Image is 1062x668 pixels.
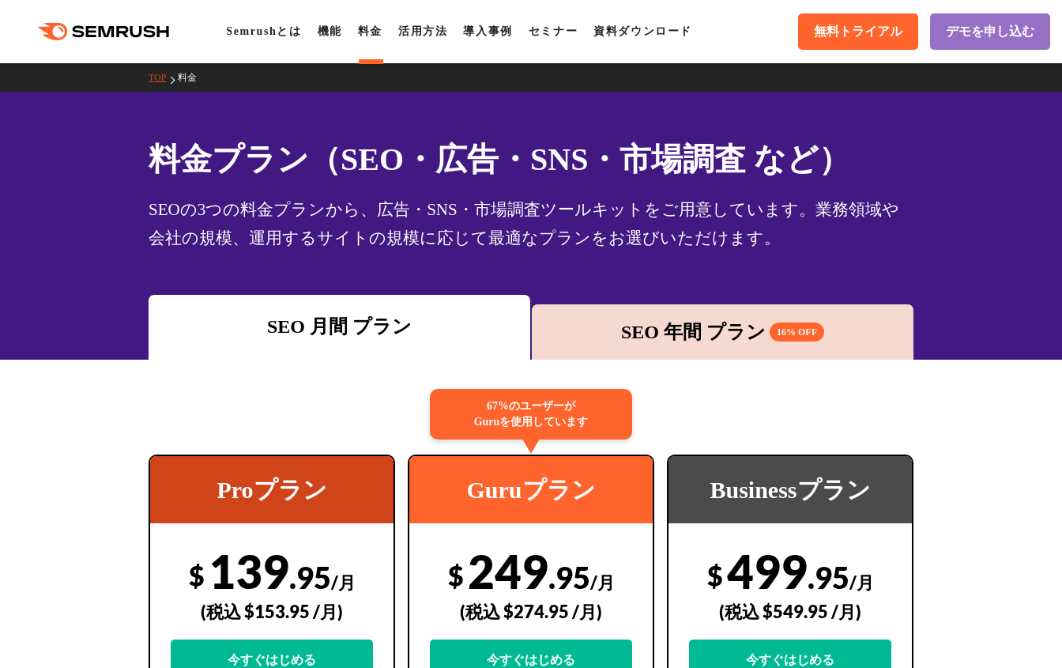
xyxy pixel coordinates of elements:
a: 無料トライアル [798,13,918,50]
a: 料金 [178,72,209,83]
span: 無料トライアル [814,24,902,40]
span: /月 [849,572,874,593]
a: デモを申し込む [930,13,1050,50]
a: 料金 [358,25,382,37]
span: .95 [289,559,331,595]
div: SEOの3つの料金プランから、広告・SNS・市場調査ツールキットをご用意しています。業務領域や会社の規模、運用するサイトの規模に応じて最適なプランをお選びいただけます。 [149,195,913,252]
a: 機能 [318,25,342,37]
span: .95 [808,559,849,595]
span: $ [189,559,205,591]
span: $ [707,559,723,591]
div: Guruプラン [409,456,653,523]
a: Semrushとは [226,25,301,37]
a: TOP [149,72,178,83]
div: Businessプラン [668,456,912,523]
span: .95 [548,559,590,595]
span: デモを申し込む [946,24,1034,40]
span: $ [448,559,464,591]
span: /月 [590,572,615,593]
div: (税込 $549.95 /月) [689,583,891,640]
span: 16% OFF [770,323,824,342]
div: SEO 年間 プラン [540,318,906,346]
a: 活用方法 [398,25,447,37]
div: (税込 $153.95 /月) [171,583,373,640]
h1: 料金プラン（SEO・広告・SNS・市場調査 など） [149,136,913,183]
div: (税込 $274.95 /月) [430,583,632,640]
a: 導入事例 [463,25,512,37]
div: Proプラン [150,456,394,523]
div: SEO 月間 プラン [156,312,522,341]
span: /月 [331,572,356,593]
a: セミナー [529,25,578,37]
a: 資料ダウンロード [593,25,692,37]
div: 67%のユーザーが Guruを使用しています [430,389,632,440]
